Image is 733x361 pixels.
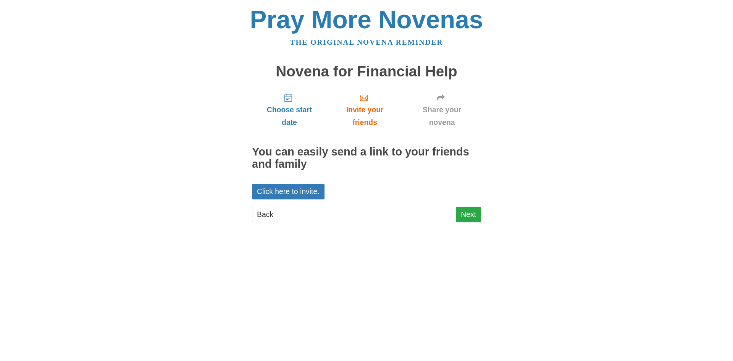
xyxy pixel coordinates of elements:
h2: You can easily send a link to your friends and family [252,146,481,170]
a: Choose start date [252,87,327,133]
span: Invite your friends [334,104,395,129]
a: Invite your friends [327,87,403,133]
a: Next [456,207,481,222]
span: Choose start date [260,104,319,129]
a: The original novena reminder [290,38,443,46]
span: Share your novena [410,104,473,129]
a: Share your novena [403,87,481,133]
a: Pray More Novenas [250,5,483,34]
h1: Novena for Financial Help [252,63,481,80]
a: Click here to invite. [252,184,325,199]
a: Back [252,207,278,222]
